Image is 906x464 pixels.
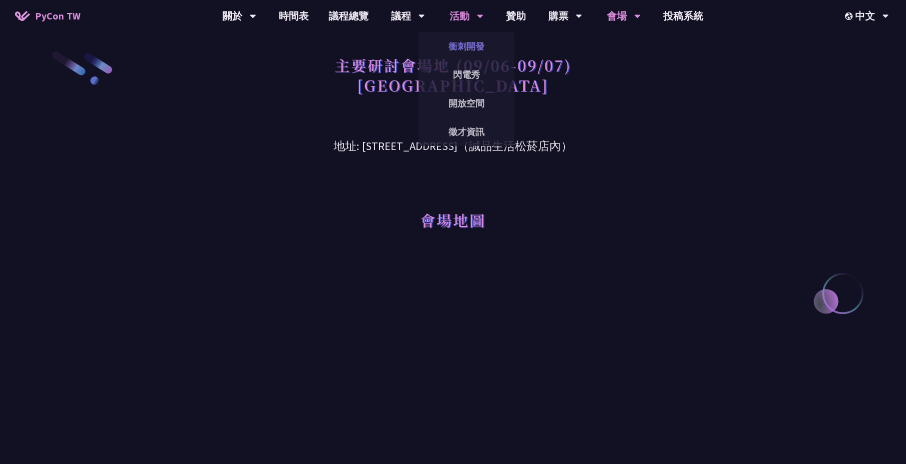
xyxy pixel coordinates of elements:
a: 衝刺開發 [419,34,514,58]
span: PyCon TW [35,8,80,23]
a: PyCon TW [5,3,90,28]
a: 開放空間 [419,91,514,115]
h1: 主要研討會場地 (09/06-09/07) [GEOGRAPHIC_DATA] [335,50,572,100]
h3: 地址: [STREET_ADDRESS]（誠品生活松菸店內） [193,122,713,155]
img: Locale Icon [845,12,855,20]
a: 徵才資訊 [419,120,514,143]
img: Home icon of PyCon TW 2025 [15,11,30,21]
a: 閃電秀 [419,63,514,86]
h1: 會場地圖 [420,205,486,235]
